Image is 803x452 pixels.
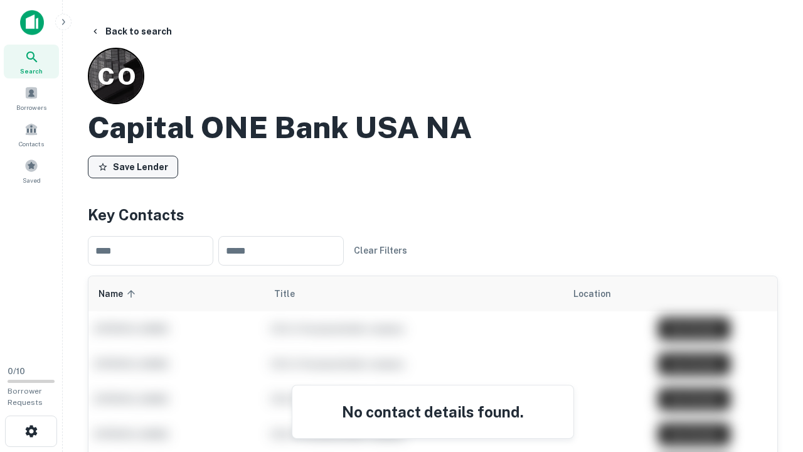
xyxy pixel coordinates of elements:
button: Back to search [85,20,177,43]
img: capitalize-icon.png [20,10,44,35]
h2: Capital ONE Bank USA NA [88,109,472,146]
a: Saved [4,154,59,188]
span: Contacts [19,139,44,149]
iframe: Chat Widget [740,352,803,412]
button: Clear Filters [349,239,412,262]
h4: No contact details found. [307,401,558,423]
h4: Key Contacts [88,203,778,226]
span: Saved [23,175,41,185]
a: Borrowers [4,81,59,115]
a: Contacts [4,117,59,151]
p: C O [97,58,135,94]
button: Save Lender [88,156,178,178]
span: Borrowers [16,102,46,112]
span: 0 / 10 [8,367,25,376]
span: Borrower Requests [8,387,43,407]
span: Search [20,66,43,76]
a: Search [4,45,59,78]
